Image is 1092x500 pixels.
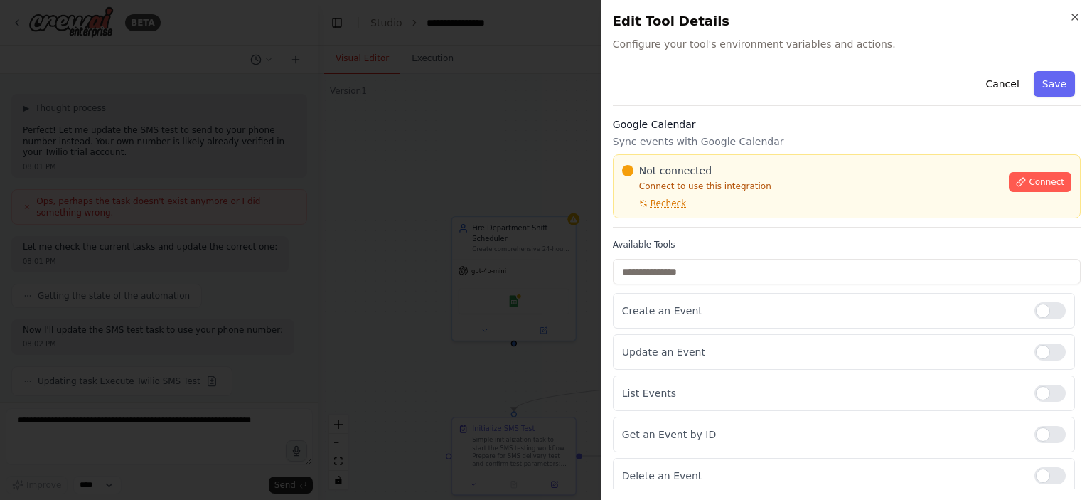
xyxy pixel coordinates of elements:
[977,71,1027,97] button: Cancel
[613,117,1081,132] h3: Google Calendar
[622,469,1023,483] p: Delete an Event
[622,427,1023,442] p: Get an Event by ID
[613,37,1081,51] span: Configure your tool's environment variables and actions.
[622,198,686,209] button: Recheck
[613,239,1081,250] label: Available Tools
[622,345,1023,359] p: Update an Event
[622,304,1023,318] p: Create an Event
[1029,176,1064,188] span: Connect
[1009,172,1071,192] button: Connect
[622,181,1001,192] p: Connect to use this integration
[613,11,1081,31] h2: Edit Tool Details
[622,386,1023,400] p: List Events
[613,134,1081,149] p: Sync events with Google Calendar
[651,198,686,209] span: Recheck
[639,164,712,178] span: Not connected
[1034,71,1075,97] button: Save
